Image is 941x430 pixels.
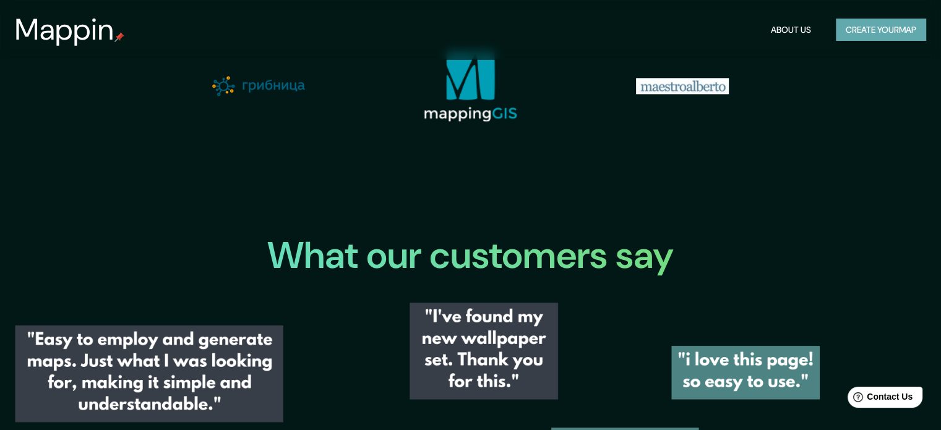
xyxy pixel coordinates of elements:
button: About Us [766,19,816,41]
img: maestroalberto-logo [636,78,729,94]
button: Create yourmap [836,19,926,41]
iframe: Help widget launcher [831,382,927,416]
img: mappin-pin [114,32,124,42]
img: mappinggis-logo [424,50,517,122]
h3: Mappin [15,12,114,47]
img: gribnica-logo [212,76,305,96]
